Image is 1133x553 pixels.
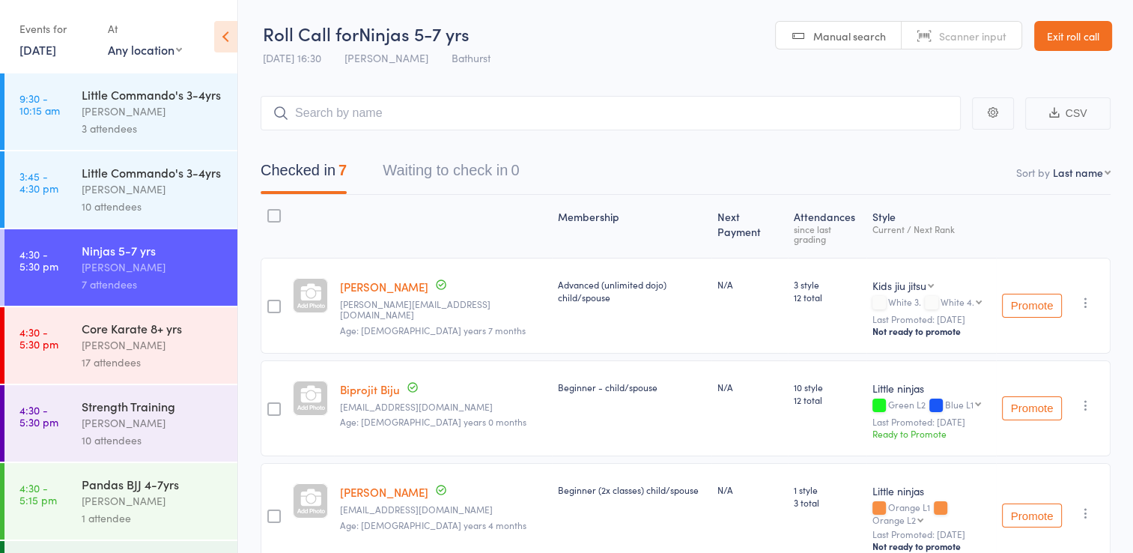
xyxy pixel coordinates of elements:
div: Little ninjas [872,483,990,498]
div: Core Karate 8+ yrs [82,320,225,336]
span: 1 style [794,483,860,496]
div: Events for [19,16,93,41]
div: Any location [108,41,182,58]
span: 10 style [794,381,860,393]
div: 17 attendees [82,354,225,371]
input: Search by name [261,96,961,130]
span: 3 style [794,278,860,291]
span: Age: [DEMOGRAPHIC_DATA] years 4 months [340,519,526,531]
div: N/A [717,381,782,393]
time: 4:30 - 5:30 pm [19,248,58,272]
small: Last Promoted: [DATE] [872,417,990,427]
div: Not ready to promote [872,325,990,337]
a: [PERSON_NAME] [340,279,428,294]
div: Beginner (2x classes) child/spouse [558,483,705,496]
time: 4:30 - 5:15 pm [19,482,57,506]
div: Little Commando's 3-4yrs [82,86,225,103]
div: White 3. [872,297,990,309]
span: [PERSON_NAME] [344,50,428,65]
span: Ninjas 5-7 yrs [359,21,470,46]
span: Bathurst [452,50,490,65]
div: 7 attendees [82,276,225,293]
a: 4:30 -5:30 pmCore Karate 8+ yrs[PERSON_NAME]17 attendees [4,307,237,384]
div: Strength Training [82,398,225,414]
a: 4:30 -5:30 pmStrength Training[PERSON_NAME]10 attendees [4,385,237,462]
time: 4:30 - 5:30 pm [19,326,58,350]
div: Ready to Promote [872,427,990,440]
span: 12 total [794,393,860,406]
div: At [108,16,182,41]
a: 4:30 -5:30 pmNinjas 5-7 yrs[PERSON_NAME]7 attendees [4,229,237,306]
div: Orange L2 [872,515,916,525]
label: Sort by [1016,165,1050,180]
div: Membership [552,202,711,251]
div: Little ninjas [872,381,990,396]
div: since last grading [794,224,860,244]
div: Style [866,202,996,251]
button: Waiting to check in0 [383,154,519,194]
div: [PERSON_NAME] [82,259,225,276]
div: [PERSON_NAME] [82,492,225,510]
div: [PERSON_NAME] [82,181,225,198]
div: Ninjas 5-7 yrs [82,242,225,259]
div: Last name [1053,165,1103,180]
div: Beginner - child/spouse [558,381,705,393]
time: 4:30 - 5:30 pm [19,404,58,428]
div: Pandas BJJ 4-7yrs [82,476,225,492]
a: [DATE] [19,41,56,58]
div: 1 attendee [82,510,225,527]
div: [PERSON_NAME] [82,336,225,354]
button: Promote [1002,294,1062,318]
small: rebafneb83@gmail.com [340,504,546,515]
div: Blue L1 [945,399,973,409]
div: Little Commando's 3-4yrs [82,164,225,181]
div: 10 attendees [82,198,225,215]
div: 7 [338,162,347,178]
div: Atten­dances [788,202,866,251]
div: Current / Next Rank [872,224,990,234]
div: White 4. [941,297,974,306]
button: CSV [1025,97,1111,130]
div: Next Payment [711,202,788,251]
div: [PERSON_NAME] [82,414,225,432]
span: Roll Call for [263,21,359,46]
span: Manual search [813,28,886,43]
a: Exit roll call [1034,21,1112,51]
small: Last Promoted: [DATE] [872,529,990,540]
button: Checked in7 [261,154,347,194]
small: tanisha.lestrange123@gmail.com [340,299,546,321]
button: Promote [1002,504,1062,528]
button: Promote [1002,396,1062,420]
a: Biprojit Biju [340,381,400,397]
div: Not ready to promote [872,540,990,552]
a: 9:30 -10:15 amLittle Commando's 3-4yrs[PERSON_NAME]3 attendees [4,73,237,150]
a: [PERSON_NAME] [340,484,428,500]
div: N/A [717,483,782,496]
div: Green L2 [872,399,990,412]
span: 12 total [794,291,860,303]
div: Kids jiu jitsu [872,278,926,293]
div: 3 attendees [82,120,225,137]
div: 0 [511,162,519,178]
span: Age: [DEMOGRAPHIC_DATA] years 7 months [340,324,526,336]
small: Last Promoted: [DATE] [872,314,990,324]
time: 9:30 - 10:15 am [19,92,60,116]
span: 3 total [794,496,860,509]
span: Scanner input [939,28,1006,43]
time: 3:45 - 4:30 pm [19,170,58,194]
div: Advanced (unlimited dojo) child/spouse [558,278,705,303]
div: N/A [717,278,782,291]
div: 10 attendees [82,432,225,449]
div: Orange L1 [872,502,990,525]
a: 3:45 -4:30 pmLittle Commando's 3-4yrs[PERSON_NAME]10 attendees [4,151,237,228]
div: [PERSON_NAME] [82,103,225,120]
small: gtmroy@gmail.com [340,402,546,412]
a: 4:30 -5:15 pmPandas BJJ 4-7yrs[PERSON_NAME]1 attendee [4,463,237,540]
span: [DATE] 16:30 [263,50,321,65]
span: Age: [DEMOGRAPHIC_DATA] years 0 months [340,415,526,428]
